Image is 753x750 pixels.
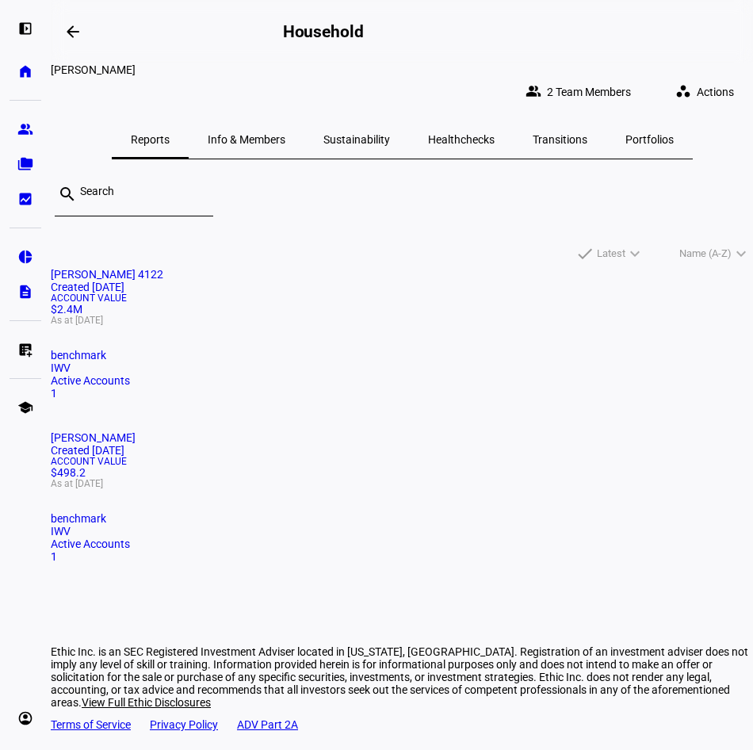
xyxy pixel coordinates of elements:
[17,121,33,137] eth-mat-symbol: group
[575,244,594,263] mat-icon: done
[323,134,390,145] span: Sustainability
[10,276,41,308] a: description
[17,710,33,726] eth-mat-symbol: account_circle
[63,22,82,41] mat-icon: arrow_backwards
[51,431,753,563] a: [PERSON_NAME]Created [DATE]Account Value$498.2As at [DATE]benchmarkIWVActive Accounts1
[597,244,625,263] span: Latest
[17,21,33,36] eth-mat-symbol: left_panel_open
[51,645,753,709] div: Ethic Inc. is an SEC Registered Investment Adviser located in [US_STATE], [GEOGRAPHIC_DATA]. Regi...
[51,538,130,550] span: Active Accounts
[51,457,753,488] div: $498.2
[51,362,71,374] span: IWV
[625,134,674,145] span: Portfolios
[17,342,33,358] eth-mat-symbol: list_alt_add
[51,512,106,525] span: benchmark
[51,293,753,325] div: $2.4M
[10,241,41,273] a: pie_chart
[131,134,170,145] span: Reports
[650,76,753,108] eth-quick-actions: Actions
[51,444,753,457] div: Created [DATE]
[17,249,33,265] eth-mat-symbol: pie_chart
[10,113,41,145] a: group
[51,525,71,538] span: IWV
[10,148,41,180] a: folder_copy
[150,718,218,731] a: Privacy Policy
[51,316,753,325] span: As at [DATE]
[17,156,33,172] eth-mat-symbol: folder_copy
[679,244,732,263] span: Name (A-Z)
[533,134,587,145] span: Transitions
[428,134,495,145] span: Healthchecks
[17,63,33,79] eth-mat-symbol: home
[51,718,131,731] a: Terms of Service
[10,183,41,215] a: bid_landscape
[51,293,753,303] span: Account Value
[526,83,541,99] mat-icon: group
[58,185,77,204] mat-icon: search
[208,134,285,145] span: Info & Members
[697,76,734,108] span: Actions
[51,268,753,400] a: [PERSON_NAME] 4122Created [DATE]Account Value$2.4MAs at [DATE]benchmarkIWVActive Accounts1
[51,479,753,488] span: As at [DATE]
[17,191,33,207] eth-mat-symbol: bid_landscape
[51,387,57,400] span: 1
[51,63,753,76] div: Janine Firpo
[51,374,130,387] span: Active Accounts
[17,284,33,300] eth-mat-symbol: description
[51,431,136,444] span: Janine Firpo
[51,349,106,362] span: benchmark
[283,22,364,41] h2: Household
[547,76,631,108] span: 2 Team Members
[663,76,753,108] button: Actions
[513,76,650,108] button: 2 Team Members
[51,268,163,281] span: Janine Firpo 4122
[237,718,298,731] a: ADV Part 2A
[17,400,33,415] eth-mat-symbol: school
[51,281,753,293] div: Created [DATE]
[51,550,57,563] span: 1
[51,457,753,466] span: Account Value
[80,185,201,197] input: Search
[10,55,41,87] a: home
[675,83,691,99] mat-icon: workspaces
[82,696,211,709] span: View Full Ethic Disclosures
